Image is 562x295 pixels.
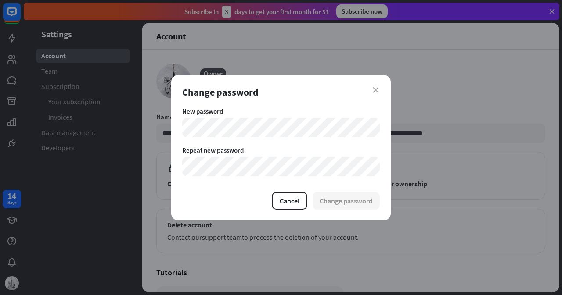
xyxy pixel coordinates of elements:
button: Open LiveChat chat widget [7,4,33,30]
label: New password [182,107,380,115]
i: close [373,87,378,93]
button: Change password [313,192,380,210]
label: Repeat new password [182,146,380,154]
button: Cancel [272,192,307,210]
div: Change password [182,86,380,98]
